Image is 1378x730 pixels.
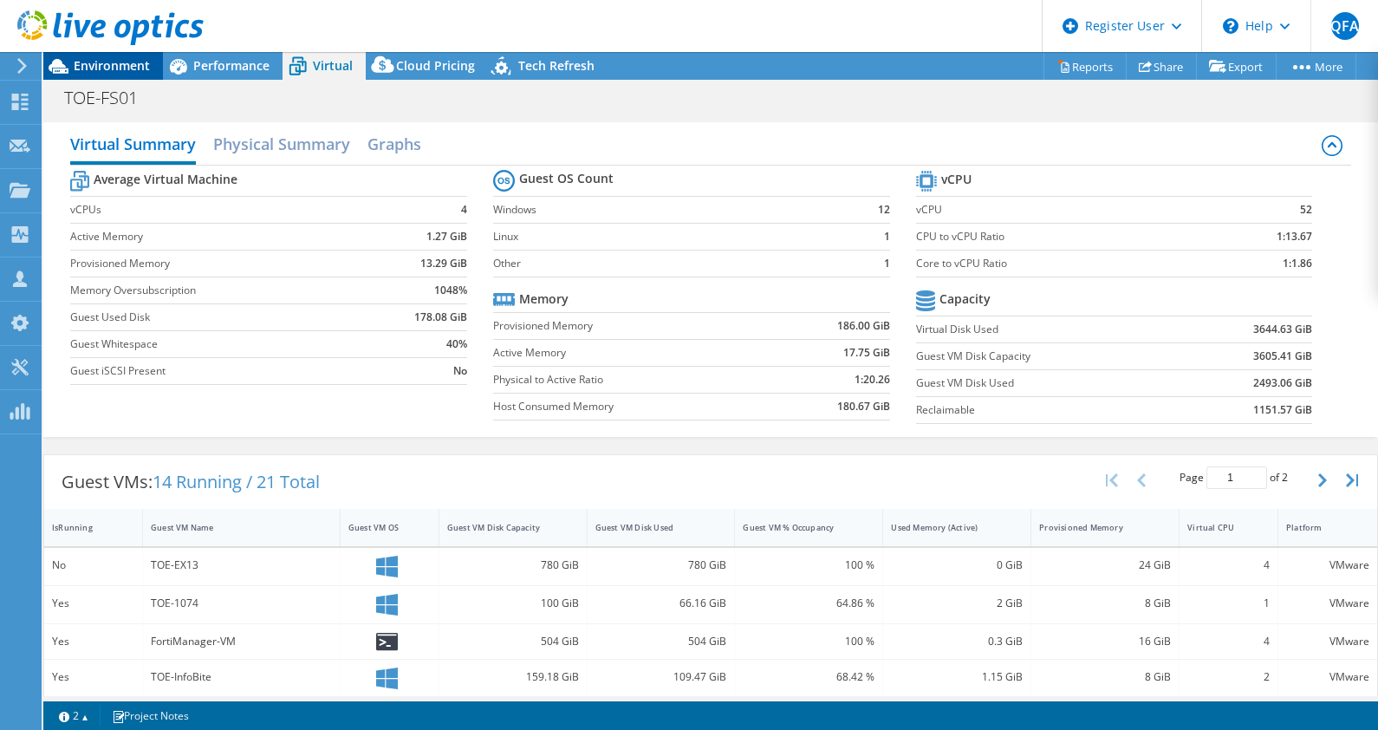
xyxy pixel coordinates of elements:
[56,88,165,108] h1: TOE-FS01
[1187,522,1249,533] div: Virtual CPU
[313,57,353,74] span: Virtual
[52,668,134,687] div: Yes
[1187,556,1270,575] div: 4
[493,201,854,218] label: Windows
[878,201,890,218] b: 12
[44,455,337,509] div: Guest VMs:
[1286,632,1369,651] div: VMware
[916,401,1185,419] label: Reclaimable
[916,375,1185,392] label: Guest VM Disk Used
[447,522,558,533] div: Guest VM Disk Capacity
[193,57,270,74] span: Performance
[447,632,579,651] div: 504 GiB
[855,371,890,388] b: 1:20.26
[1253,321,1312,338] b: 3644.63 GiB
[453,362,467,380] b: No
[52,594,134,613] div: Yes
[595,632,727,651] div: 504 GiB
[493,371,775,388] label: Physical to Active Ratio
[1187,632,1270,651] div: 4
[70,127,196,165] h2: Virtual Summary
[447,556,579,575] div: 780 GiB
[837,398,890,415] b: 180.67 GiB
[47,705,101,727] a: 2
[743,594,874,613] div: 64.86 %
[367,127,421,161] h2: Graphs
[891,594,1023,613] div: 2 GiB
[70,309,372,326] label: Guest Used Disk
[434,282,467,299] b: 1048%
[447,594,579,613] div: 100 GiB
[396,57,475,74] span: Cloud Pricing
[891,632,1023,651] div: 0.3 GiB
[1043,53,1127,80] a: Reports
[493,398,775,415] label: Host Consumed Memory
[1286,668,1369,687] div: VMware
[1286,522,1349,533] div: Platform
[1187,594,1270,613] div: 1
[595,522,706,533] div: Guest VM Disk Used
[1282,470,1288,485] span: 2
[1206,466,1267,489] input: jump to page
[595,668,727,687] div: 109.47 GiB
[70,336,372,353] label: Guest Whitespace
[52,632,134,651] div: Yes
[70,201,372,218] label: vCPUs
[1286,556,1369,575] div: VMware
[153,470,320,493] span: 14 Running / 21 Total
[1039,668,1171,687] div: 8 GiB
[1253,348,1312,365] b: 3605.41 GiB
[1039,594,1171,613] div: 8 GiB
[941,171,972,188] b: vCPU
[519,290,569,308] b: Memory
[1039,556,1171,575] div: 24 GiB
[1286,594,1369,613] div: VMware
[843,344,890,362] b: 17.75 GiB
[884,255,890,272] b: 1
[743,522,854,533] div: Guest VM % Occupancy
[493,255,854,272] label: Other
[151,594,332,613] div: TOE-1074
[1253,375,1312,392] b: 2493.06 GiB
[837,317,890,335] b: 186.00 GiB
[151,668,332,687] div: TOE-InfoBite
[426,228,467,245] b: 1.27 GiB
[74,57,150,74] span: Environment
[151,556,332,575] div: TOE-EX13
[743,632,874,651] div: 100 %
[916,348,1185,365] label: Guest VM Disk Capacity
[916,201,1209,218] label: vCPU
[891,556,1023,575] div: 0 GiB
[1039,632,1171,651] div: 16 GiB
[916,228,1209,245] label: CPU to vCPU Ratio
[518,57,595,74] span: Tech Refresh
[493,344,775,362] label: Active Memory
[519,170,614,187] b: Guest OS Count
[94,171,237,188] b: Average Virtual Machine
[461,201,467,218] b: 4
[446,336,467,353] b: 40%
[1126,53,1197,80] a: Share
[1253,401,1312,419] b: 1151.57 GiB
[420,255,467,272] b: 13.29 GiB
[70,228,372,245] label: Active Memory
[348,522,410,533] div: Guest VM OS
[1039,522,1150,533] div: Provisioned Memory
[213,127,350,161] h2: Physical Summary
[891,668,1023,687] div: 1.15 GiB
[743,556,874,575] div: 100 %
[1276,53,1356,80] a: More
[1300,201,1312,218] b: 52
[1196,53,1277,80] a: Export
[743,668,874,687] div: 68.42 %
[70,282,372,299] label: Memory Oversubscription
[70,255,372,272] label: Provisioned Memory
[1223,18,1238,34] svg: \n
[939,290,991,308] b: Capacity
[70,362,372,380] label: Guest iSCSI Present
[52,522,114,533] div: IsRunning
[414,309,467,326] b: 178.08 GiB
[100,705,201,727] a: Project Notes
[595,594,727,613] div: 66.16 GiB
[1277,228,1312,245] b: 1:13.67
